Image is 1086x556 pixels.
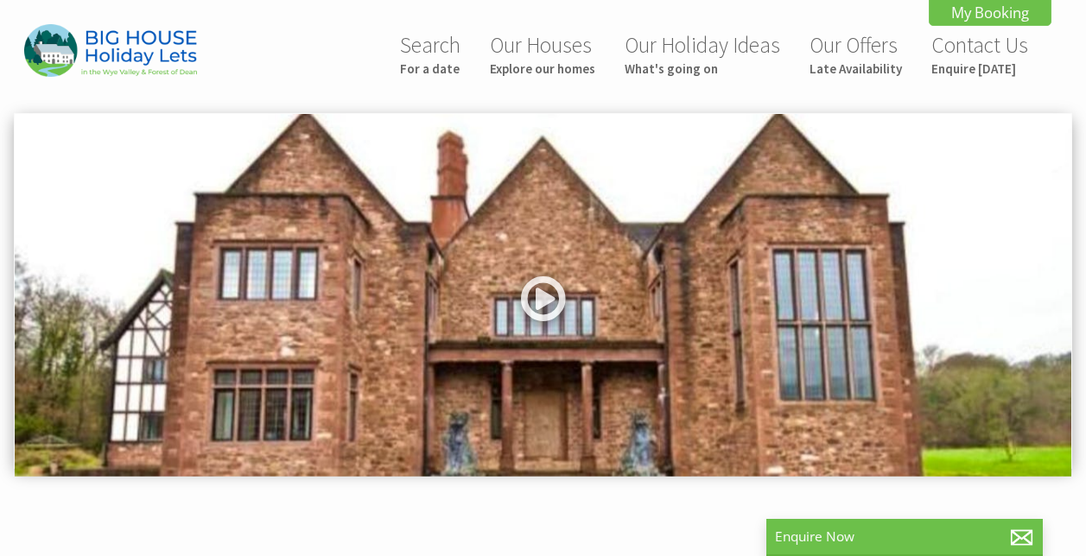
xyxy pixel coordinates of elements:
[931,31,1028,77] a: Contact UsEnquire [DATE]
[775,528,1034,546] p: Enquire Now
[931,60,1028,77] small: Enquire [DATE]
[810,31,902,77] a: Our OffersLate Availability
[24,24,197,77] img: Big House Holiday Lets
[810,60,902,77] small: Late Availability
[490,60,595,77] small: Explore our homes
[490,31,595,77] a: Our HousesExplore our homes
[625,31,780,77] a: Our Holiday IdeasWhat's going on
[400,31,460,77] a: SearchFor a date
[400,60,460,77] small: For a date
[625,60,780,77] small: What's going on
